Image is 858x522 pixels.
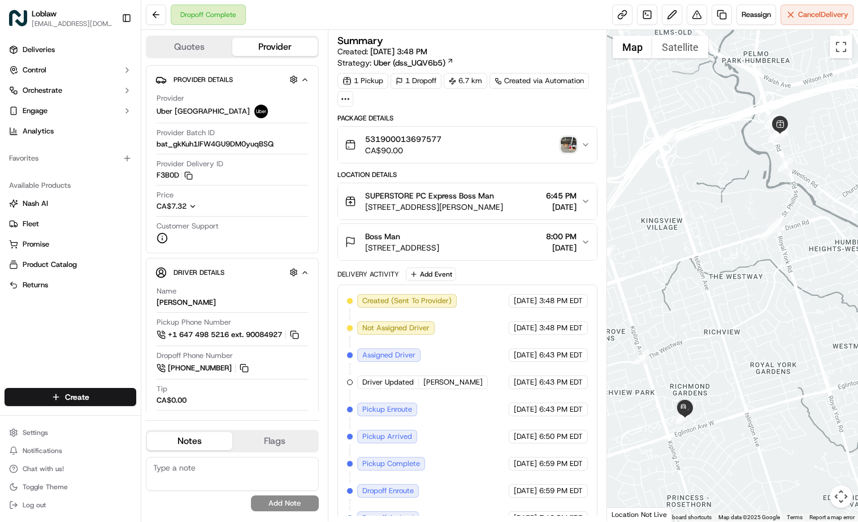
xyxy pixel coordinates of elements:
span: [PERSON_NAME] [35,175,92,184]
a: Fleet [9,219,132,229]
span: Log out [23,501,46,510]
span: [DATE] [546,201,577,213]
span: • [94,206,98,215]
div: Delivery Activity [337,270,399,279]
span: Driver Details [174,268,224,277]
div: CA$0.00 [157,395,187,405]
img: Liam S. [11,165,29,183]
span: [DATE] [546,242,577,253]
div: 8 [768,128,783,143]
span: Not Assigned Driver [362,323,430,333]
span: 3:48 PM EDT [539,323,583,333]
button: Start new chat [192,111,206,125]
span: 6:59 PM EDT [539,486,583,496]
span: 6:43 PM EDT [539,404,583,415]
span: Provider Batch ID [157,128,215,138]
img: 1736555255976-a54dd68f-1ca7-489b-9aae-adbdc363a1c4 [11,108,32,128]
div: 11 [600,245,615,260]
span: Uber [GEOGRAPHIC_DATA] [157,106,250,117]
span: Dropoff Phone Number [157,351,233,361]
div: Strategy: [337,57,454,68]
a: Deliveries [5,41,136,59]
div: Location Not Live [607,507,672,521]
span: 6:45 PM [546,190,577,201]
span: [DATE] [514,296,537,306]
div: Created via Automation [489,73,589,89]
img: 1736555255976-a54dd68f-1ca7-489b-9aae-adbdc363a1c4 [23,206,32,215]
button: F3B0D [157,170,193,180]
a: 💻API Documentation [91,248,186,269]
h3: Summary [337,36,383,46]
img: 5e9a9d7314ff4150bce227a61376b483.jpg [24,108,44,128]
span: Create [65,391,89,403]
span: Engage [23,106,47,116]
button: Notes [147,432,232,450]
a: +1 647 498 5216 ext. 90084927 [157,329,301,341]
div: Favorites [5,149,136,167]
span: Boss Man [365,231,400,242]
span: [STREET_ADDRESS] [365,242,439,253]
button: Provider [232,38,318,56]
div: 14 [676,409,691,424]
span: Dropoff Enroute [362,486,414,496]
div: 💻 [96,254,105,263]
button: Show street map [613,36,652,58]
button: [EMAIL_ADDRESS][DOMAIN_NAME] [32,19,112,28]
span: 6:43 PM EDT [539,350,583,360]
a: Returns [9,280,132,290]
button: Show satellite imagery [652,36,708,58]
p: Welcome 👋 [11,45,206,63]
span: [DATE] [514,459,537,469]
a: Powered byPylon [80,280,137,289]
a: Open this area in Google Maps (opens a new window) [610,507,647,521]
a: Terms (opens in new tab) [787,514,803,520]
span: Created: [337,46,427,57]
span: 6:59 PM EDT [539,459,583,469]
span: Cancel Delivery [798,10,848,20]
span: +1 647 498 5216 ext. 90084927 [168,330,282,340]
div: We're available if you need us! [51,119,155,128]
span: Created (Sent To Provider) [362,296,452,306]
span: Provider Details [174,75,233,84]
button: 531900013697577CA$90.00photo_proof_of_delivery image [338,127,597,163]
span: [DATE] [514,377,537,387]
div: 1 [760,226,775,240]
button: Toggle Theme [5,479,136,495]
span: Product Catalog [23,260,77,270]
a: Nash AI [9,199,132,209]
div: 9 [764,114,779,129]
button: CA$7.32 [157,201,256,212]
span: Pylon [112,281,137,289]
img: Google [610,507,647,521]
button: photo_proof_of_delivery image [561,137,577,153]
span: Deliveries [23,45,55,55]
img: 1736555255976-a54dd68f-1ca7-489b-9aae-adbdc363a1c4 [23,176,32,185]
div: [PERSON_NAME] [157,297,216,308]
span: • [94,175,98,184]
button: See all [175,145,206,158]
span: 8:00 PM [546,231,577,242]
span: 6:43 PM EDT [539,377,583,387]
button: Toggle fullscreen view [830,36,852,58]
span: Control [23,65,46,75]
div: 3 [778,157,793,172]
button: Provider Details [155,70,309,89]
span: Notifications [23,446,62,455]
button: Returns [5,276,136,294]
span: Reassign [742,10,771,20]
span: Map data ©2025 Google [718,514,780,520]
span: Settings [23,428,48,437]
span: [PERSON_NAME] [35,206,92,215]
span: Uber (dss_UQV6b5) [374,57,445,68]
span: Assigned Driver [362,350,415,360]
button: Log out [5,497,136,513]
button: Reassign [736,5,776,25]
span: Analytics [23,126,54,136]
img: Loblaw [9,9,27,27]
button: Control [5,61,136,79]
span: Nash AI [23,199,48,209]
a: Uber (dss_UQV6b5) [374,57,454,68]
span: Promise [23,239,49,249]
